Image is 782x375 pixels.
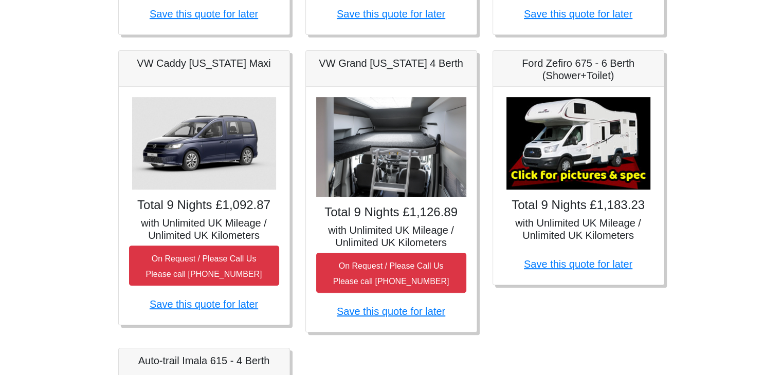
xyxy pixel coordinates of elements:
img: VW Grand California 4 Berth [316,97,466,197]
button: On Request / Please Call UsPlease call [PHONE_NUMBER] [129,246,279,286]
button: On Request / Please Call UsPlease call [PHONE_NUMBER] [316,253,466,293]
h5: VW Grand [US_STATE] 4 Berth [316,57,466,69]
a: Save this quote for later [524,8,632,20]
h5: VW Caddy [US_STATE] Maxi [129,57,279,69]
h5: with Unlimited UK Mileage / Unlimited UK Kilometers [316,224,466,249]
small: On Request / Please Call Us Please call [PHONE_NUMBER] [333,261,449,286]
img: VW Caddy California Maxi [132,97,276,190]
a: Save this quote for later [150,8,258,20]
h5: Auto-trail Imala 615 - 4 Berth [129,354,279,367]
h5: with Unlimited UK Mileage / Unlimited UK Kilometers [129,217,279,241]
h5: with Unlimited UK Mileage / Unlimited UK Kilometers [503,217,653,241]
a: Save this quote for later [524,258,632,270]
h5: Ford Zefiro 675 - 6 Berth (Shower+Toilet) [503,57,653,82]
a: Save this quote for later [150,298,258,310]
a: Save this quote for later [337,8,445,20]
small: On Request / Please Call Us Please call [PHONE_NUMBER] [146,254,262,278]
h4: Total 9 Nights £1,092.87 [129,198,279,213]
h4: Total 9 Nights £1,183.23 [503,198,653,213]
h4: Total 9 Nights £1,126.89 [316,205,466,220]
img: Ford Zefiro 675 - 6 Berth (Shower+Toilet) [506,97,650,190]
a: Save this quote for later [337,306,445,317]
